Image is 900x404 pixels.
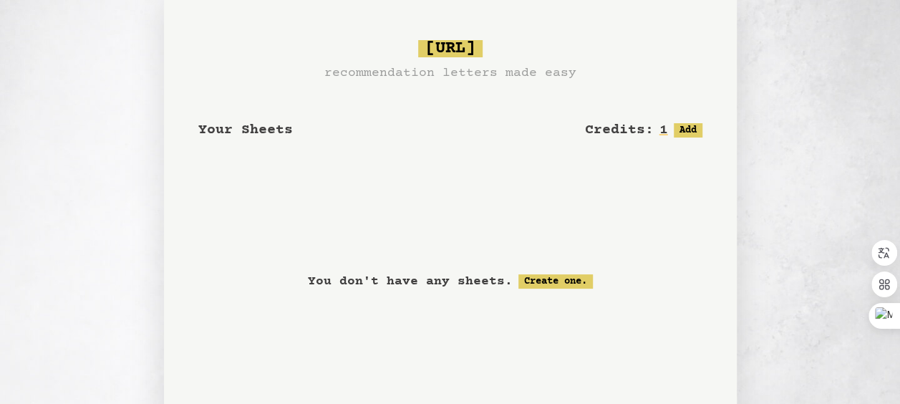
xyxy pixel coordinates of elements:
h2: Credits: [585,120,654,140]
span: Your Sheets [198,122,293,138]
a: Create one. [518,274,593,289]
p: You don't have any sheets. [308,271,513,292]
h3: recommendation letters made easy [324,63,576,83]
button: Add [674,123,702,138]
h2: 1 [659,120,668,140]
span: [URL] [418,40,483,57]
